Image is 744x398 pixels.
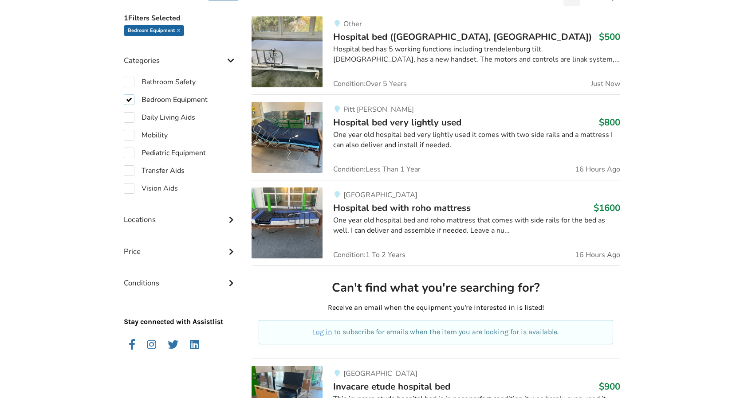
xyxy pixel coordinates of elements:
[269,327,602,337] p: to subscribe for emails when the item you are looking for is available.
[343,190,417,200] span: [GEOGRAPHIC_DATA]
[124,25,184,36] div: Bedroom Equipment
[333,215,620,236] div: One year old hospital bed and roho mattress that comes with side rails for the bed as well. I can...
[252,102,323,173] img: bedroom equipment-hospital bed very lightly used
[333,202,471,214] span: Hospital bed with roho mattress
[124,77,196,87] label: Bathroom Safety
[252,16,323,87] img: bedroom equipment-hospital bed (victoria, bc)
[333,31,592,43] span: Hospital bed ([GEOGRAPHIC_DATA], [GEOGRAPHIC_DATA])
[124,292,237,327] p: Stay connected with Assistlist
[591,80,620,87] span: Just Now
[333,251,405,258] span: Condition: 1 To 2 Years
[252,94,620,180] a: bedroom equipment-hospital bed very lightly usedPitt [PERSON_NAME]Hospital bed very lightly used$...
[252,180,620,265] a: bedroom equipment-hospital bed with roho mattress [GEOGRAPHIC_DATA]Hospital bed with roho mattres...
[575,166,620,173] span: 16 Hours Ago
[575,251,620,258] span: 16 Hours Ago
[333,130,620,150] div: One year old hospital bed very lightly used it comes with two side rails and a mattress I can als...
[259,303,613,313] p: Receive an email when the equipment you're interested in is listed!
[333,116,461,129] span: Hospital bed very lightly used
[124,197,237,229] div: Locations
[252,187,323,258] img: bedroom equipment-hospital bed with roho mattress
[124,94,208,105] label: Bedroom Equipment
[599,117,620,128] h3: $800
[594,202,620,214] h3: $1600
[124,183,178,194] label: Vision Aids
[124,9,237,25] h5: 1 Filters Selected
[599,31,620,43] h3: $500
[333,380,450,393] span: Invacare etude hospital bed
[343,19,362,29] span: Other
[259,280,613,296] h2: Can't find what you're searching for?
[124,165,185,176] label: Transfer Aids
[313,328,332,336] a: Log in
[124,261,237,292] div: Conditions
[124,130,168,140] label: Mobility
[333,166,421,173] span: Condition: Less Than 1 Year
[333,44,620,65] div: Hospital bed has 5 working functions including trendelenburg tilt. [DEMOGRAPHIC_DATA], has a new ...
[124,148,206,158] label: Pediatric Equipment
[124,112,195,123] label: Daily Living Aids
[343,105,414,114] span: Pitt [PERSON_NAME]
[599,381,620,392] h3: $900
[124,229,237,261] div: Price
[333,80,407,87] span: Condition: Over 5 Years
[124,38,237,70] div: Categories
[252,16,620,94] a: bedroom equipment-hospital bed (victoria, bc)OtherHospital bed ([GEOGRAPHIC_DATA], [GEOGRAPHIC_DA...
[343,369,417,378] span: [GEOGRAPHIC_DATA]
